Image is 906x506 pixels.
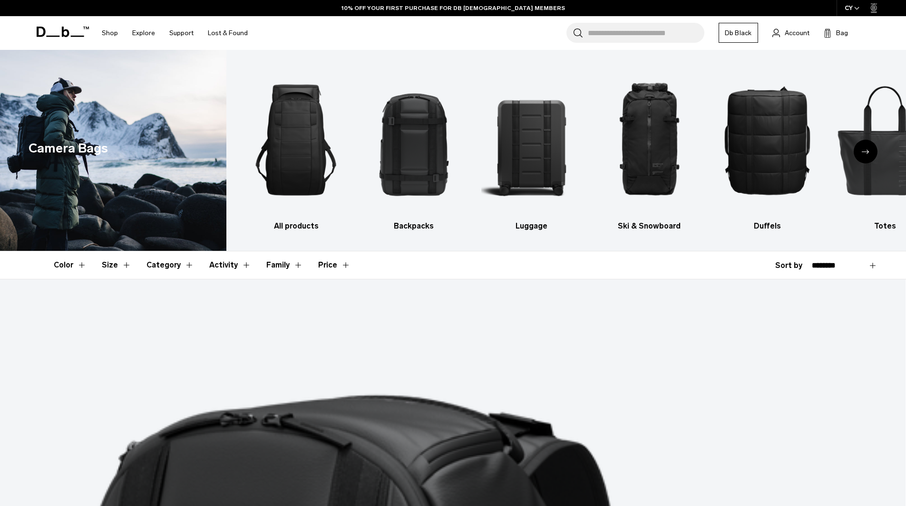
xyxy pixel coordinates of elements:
[836,28,848,38] span: Bag
[785,28,809,38] span: Account
[717,64,818,232] li: 5 / 10
[95,16,255,50] nav: Main Navigation
[717,64,818,232] a: Db Duffels
[102,251,131,279] button: Toggle Filter
[209,251,251,279] button: Toggle Filter
[102,16,118,50] a: Shop
[318,251,351,279] button: Toggle Price
[854,140,877,163] div: Next slide
[363,64,465,216] img: Db
[481,64,583,216] img: Db
[772,27,809,38] a: Account
[363,220,465,232] h3: Backpacks
[208,16,248,50] a: Lost & Found
[599,64,700,216] img: Db
[481,64,583,232] a: Db Luggage
[824,27,848,38] button: Bag
[717,64,818,216] img: Db
[29,139,108,158] h1: Camera Bags
[719,23,758,43] a: Db Black
[132,16,155,50] a: Explore
[341,4,565,12] a: 10% OFF YOUR FIRST PURCHASE FOR DB [DEMOGRAPHIC_DATA] MEMBERS
[363,64,465,232] a: Db Backpacks
[599,220,700,232] h3: Ski & Snowboard
[481,64,583,232] li: 3 / 10
[146,251,194,279] button: Toggle Filter
[363,64,465,232] li: 2 / 10
[245,64,347,216] img: Db
[599,64,700,232] li: 4 / 10
[54,251,87,279] button: Toggle Filter
[266,251,303,279] button: Toggle Filter
[245,220,347,232] h3: All products
[717,220,818,232] h3: Duffels
[599,64,700,232] a: Db Ski & Snowboard
[169,16,194,50] a: Support
[481,220,583,232] h3: Luggage
[245,64,347,232] a: Db All products
[245,64,347,232] li: 1 / 10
